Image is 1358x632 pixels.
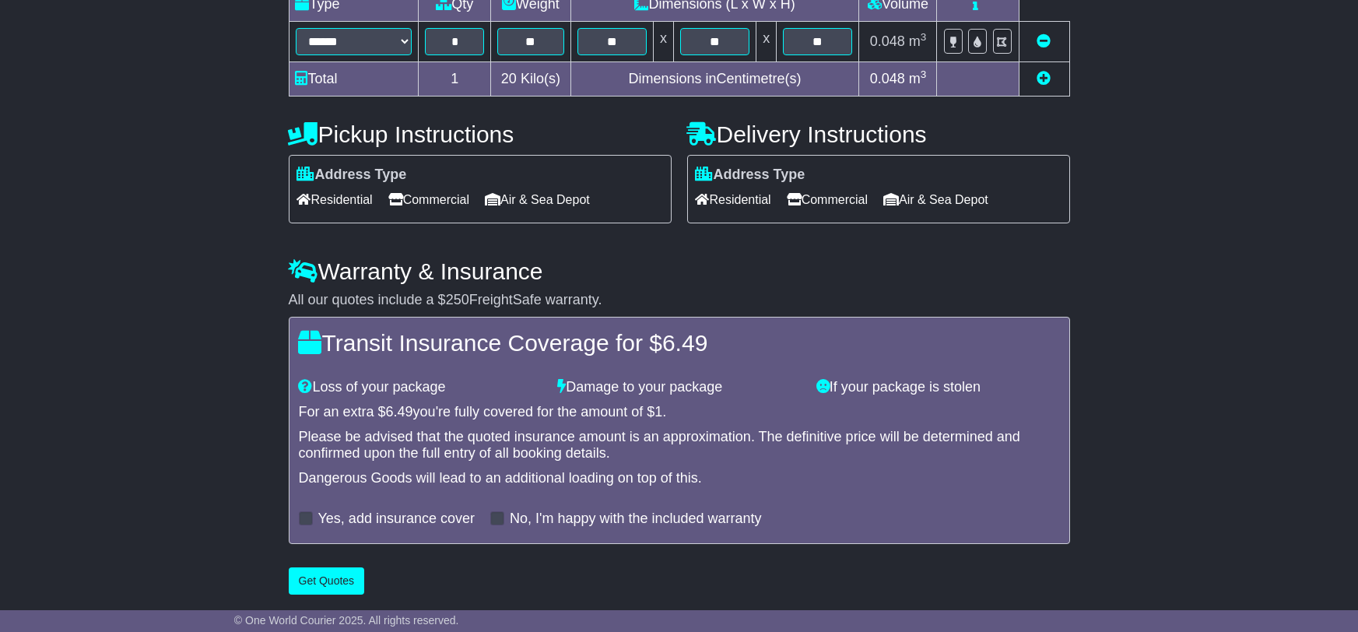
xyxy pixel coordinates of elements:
[289,567,365,595] button: Get Quotes
[570,62,859,97] td: Dimensions in Centimetre(s)
[687,121,1070,147] h4: Delivery Instructions
[909,71,927,86] span: m
[501,71,517,86] span: 20
[921,31,927,43] sup: 3
[491,62,571,97] td: Kilo(s)
[289,292,1070,309] div: All our quotes include a $ FreightSafe warranty.
[696,188,771,212] span: Residential
[921,68,927,80] sup: 3
[446,292,469,307] span: 250
[809,379,1068,396] div: If your package is stolen
[787,188,868,212] span: Commercial
[299,330,1060,356] h4: Transit Insurance Coverage for $
[549,379,809,396] div: Damage to your package
[318,511,475,528] label: Yes, add insurance cover
[419,62,491,97] td: 1
[756,22,777,62] td: x
[299,404,1060,421] div: For an extra $ you're fully covered for the amount of $ .
[653,22,673,62] td: x
[234,614,459,627] span: © One World Courier 2025. All rights reserved.
[909,33,927,49] span: m
[299,429,1060,462] div: Please be advised that the quoted insurance amount is an approximation. The definitive price will...
[291,379,550,396] div: Loss of your package
[299,470,1060,487] div: Dangerous Goods will lead to an additional loading on top of this.
[510,511,762,528] label: No, I'm happy with the included warranty
[1037,71,1051,86] a: Add new item
[297,167,407,184] label: Address Type
[870,33,905,49] span: 0.048
[386,404,413,420] span: 6.49
[696,167,805,184] label: Address Type
[297,188,373,212] span: Residential
[870,71,905,86] span: 0.048
[289,121,672,147] h4: Pickup Instructions
[1037,33,1051,49] a: Remove this item
[883,188,988,212] span: Air & Sea Depot
[654,404,662,420] span: 1
[485,188,590,212] span: Air & Sea Depot
[289,258,1070,284] h4: Warranty & Insurance
[289,62,419,97] td: Total
[662,330,707,356] span: 6.49
[388,188,469,212] span: Commercial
